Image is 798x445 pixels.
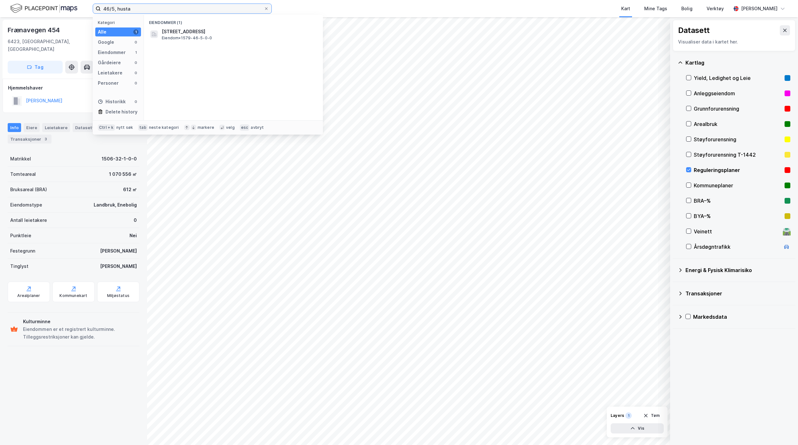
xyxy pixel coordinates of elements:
[625,412,632,419] div: 1
[101,4,264,13] input: Søk på adresse, matrikkel, gårdeiere, leietakere eller personer
[98,49,126,56] div: Eiendommer
[98,20,141,25] div: Kategori
[685,59,790,66] div: Kartlag
[707,5,724,12] div: Verktøy
[106,108,137,116] div: Delete history
[8,61,63,74] button: Tag
[644,5,667,12] div: Mine Tags
[694,120,782,128] div: Arealbruk
[123,186,137,193] div: 612 ㎡
[129,232,137,239] div: Nei
[694,182,782,189] div: Kommuneplaner
[133,70,138,75] div: 0
[685,290,790,297] div: Transaksjoner
[685,266,790,274] div: Energi & Fysisk Klimarisiko
[10,155,31,163] div: Matrikkel
[678,25,710,35] div: Datasett
[24,123,40,132] div: Eiere
[10,262,28,270] div: Tinglyst
[782,227,791,236] div: 🛣️
[766,414,798,445] iframe: Chat Widget
[694,166,782,174] div: Reguleringsplaner
[94,201,137,209] div: Landbruk, Enebolig
[611,423,664,433] button: Vis
[639,410,664,421] button: Tøm
[10,232,31,239] div: Punktleie
[694,212,782,220] div: BYA–%
[17,293,40,298] div: Arealplaner
[10,201,42,209] div: Eiendomstype
[678,38,790,46] div: Visualiser data i kartet her.
[162,35,212,41] span: Eiendom • 1579-46-5-0-0
[8,38,114,53] div: 6423, [GEOGRAPHIC_DATA], [GEOGRAPHIC_DATA]
[8,25,61,35] div: Frænavegen 454
[138,124,148,131] div: tab
[8,123,21,132] div: Info
[23,318,137,325] div: Kulturminne
[10,3,77,14] img: logo.f888ab2527a4732fd821a326f86c7f29.svg
[694,136,782,143] div: Støyforurensning
[766,414,798,445] div: Kontrollprogram for chat
[133,50,138,55] div: 1
[162,28,315,35] span: [STREET_ADDRESS]
[741,5,778,12] div: [PERSON_NAME]
[100,262,137,270] div: [PERSON_NAME]
[694,105,782,113] div: Grunnforurensning
[133,60,138,65] div: 0
[98,124,115,131] div: Ctrl + k
[100,247,137,255] div: [PERSON_NAME]
[23,325,137,341] div: Eiendommen er et registrert kulturminne. Tilleggsrestriksjoner kan gjelde.
[251,125,264,130] div: avbryt
[133,81,138,86] div: 0
[98,69,122,77] div: Leietakere
[694,74,782,82] div: Yield, Ledighet og Leie
[694,197,782,205] div: BRA–%
[43,136,49,142] div: 3
[693,313,790,321] div: Markedsdata
[694,151,782,159] div: Støyforurensning T-1442
[133,29,138,35] div: 1
[98,59,121,66] div: Gårdeiere
[226,125,235,130] div: velg
[133,99,138,104] div: 0
[694,228,780,235] div: Veinett
[134,216,137,224] div: 0
[73,123,97,132] div: Datasett
[109,170,137,178] div: 1 070 556 ㎡
[611,413,624,418] div: Layers
[98,79,119,87] div: Personer
[8,135,51,144] div: Transaksjoner
[59,293,87,298] div: Kommunekart
[144,15,323,27] div: Eiendommer (1)
[694,243,780,251] div: Årsdøgntrafikk
[116,125,133,130] div: nytt søk
[149,125,179,130] div: neste kategori
[621,5,630,12] div: Kart
[42,123,70,132] div: Leietakere
[98,38,114,46] div: Google
[198,125,214,130] div: markere
[10,247,35,255] div: Festegrunn
[98,28,106,36] div: Alle
[98,98,126,105] div: Historikk
[10,216,47,224] div: Antall leietakere
[8,84,139,92] div: Hjemmelshaver
[102,155,137,163] div: 1506-32-1-0-0
[107,293,129,298] div: Miljøstatus
[133,40,138,45] div: 0
[10,186,47,193] div: Bruksareal (BRA)
[10,170,36,178] div: Tomteareal
[681,5,692,12] div: Bolig
[694,90,782,97] div: Anleggseiendom
[240,124,250,131] div: esc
